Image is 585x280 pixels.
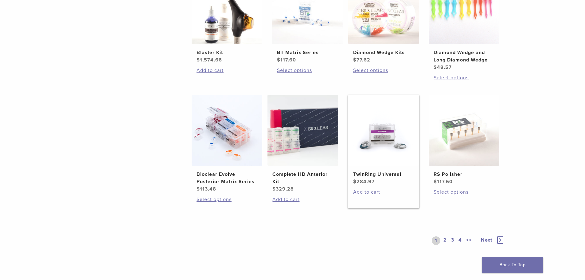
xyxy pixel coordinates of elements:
img: Bioclear Evolve Posterior Matrix Series [192,95,262,166]
bdi: 329.28 [272,186,294,192]
span: $ [434,179,437,185]
h2: BT Matrix Series [277,49,338,56]
span: $ [197,57,200,63]
h2: Bioclear Evolve Posterior Matrix Series [197,171,257,185]
bdi: 113.48 [197,186,216,192]
span: $ [197,186,200,192]
a: Add to cart: “TwinRing Universal” [353,188,414,196]
span: $ [277,57,280,63]
h2: Blaster Kit [197,49,257,56]
span: Next [481,237,492,243]
a: Back To Top [482,257,543,273]
a: Add to cart: “Blaster Kit” [197,67,257,74]
h2: Diamond Wedge and Long Diamond Wedge [434,49,494,64]
h2: RS Polisher [434,171,494,178]
bdi: 284.97 [353,179,375,185]
img: TwinRing Universal [348,95,419,166]
a: >> [465,236,473,245]
bdi: 117.60 [277,57,296,63]
span: $ [353,179,357,185]
a: Complete HD Anterior KitComplete HD Anterior Kit $329.28 [267,95,339,193]
a: Add to cart: “Complete HD Anterior Kit” [272,196,333,203]
a: Select options for “RS Polisher” [434,188,494,196]
span: $ [272,186,276,192]
bdi: 1,574.66 [197,57,222,63]
h2: Complete HD Anterior Kit [272,171,333,185]
bdi: 48.57 [434,64,452,70]
span: $ [434,64,437,70]
bdi: 77.62 [353,57,370,63]
span: $ [353,57,357,63]
a: 1 [432,236,440,245]
a: Select options for “Diamond Wedge and Long Diamond Wedge” [434,74,494,81]
a: Select options for “Bioclear Evolve Posterior Matrix Series” [197,196,257,203]
img: RS Polisher [429,95,499,166]
h2: Diamond Wedge Kits [353,49,414,56]
a: 4 [457,236,463,245]
a: RS PolisherRS Polisher $117.60 [428,95,500,185]
a: TwinRing UniversalTwinRing Universal $284.97 [348,95,419,185]
a: Select options for “BT Matrix Series” [277,67,338,74]
a: 2 [442,236,448,245]
h2: TwinRing Universal [353,171,414,178]
a: 3 [450,236,455,245]
a: Select options for “Diamond Wedge Kits” [353,67,414,74]
a: Bioclear Evolve Posterior Matrix SeriesBioclear Evolve Posterior Matrix Series $113.48 [191,95,263,193]
img: Complete HD Anterior Kit [267,95,338,166]
bdi: 117.60 [434,179,453,185]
